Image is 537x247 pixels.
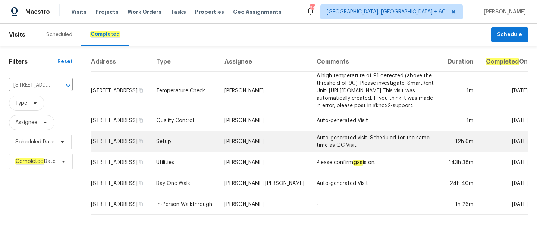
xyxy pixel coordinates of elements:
[9,27,25,43] span: Visits
[353,160,363,166] em: gas
[311,110,442,131] td: Auto-generated Visit
[150,52,218,72] th: Type
[91,72,150,110] td: [STREET_ADDRESS]
[219,173,311,194] td: [PERSON_NAME] [PERSON_NAME]
[219,52,311,72] th: Assignee
[480,173,528,194] td: [DATE]
[311,152,442,173] td: Please confirm is on.
[442,131,479,152] td: 12h 6m
[90,31,120,37] em: Completed
[138,117,144,124] button: Copy Address
[311,173,442,194] td: Auto-generated Visit
[442,152,479,173] td: 143h 38m
[150,131,218,152] td: Setup
[442,173,479,194] td: 24h 40m
[311,72,442,110] td: A high temperature of 91 detected (above the threshold of 90). Please investigate. SmartRent Unit...
[91,110,150,131] td: [STREET_ADDRESS]
[150,152,218,173] td: Utilities
[15,99,27,107] span: Type
[481,8,526,16] span: [PERSON_NAME]
[95,8,119,16] span: Projects
[219,110,311,131] td: [PERSON_NAME]
[128,8,161,16] span: Work Orders
[327,8,446,16] span: [GEOGRAPHIC_DATA], [GEOGRAPHIC_DATA] + 60
[15,158,56,165] span: Date
[63,80,73,91] button: Open
[91,194,150,215] td: [STREET_ADDRESS]
[91,173,150,194] td: [STREET_ADDRESS]
[91,152,150,173] td: [STREET_ADDRESS]
[311,52,442,72] th: Comments
[486,58,519,65] em: Completed
[233,8,282,16] span: Geo Assignments
[195,8,224,16] span: Properties
[138,138,144,145] button: Copy Address
[91,52,150,72] th: Address
[442,110,479,131] td: 1m
[46,31,72,38] div: Scheduled
[442,194,479,215] td: 1h 26m
[57,58,73,65] div: Reset
[138,159,144,166] button: Copy Address
[219,72,311,110] td: [PERSON_NAME]
[442,52,479,72] th: Duration
[480,72,528,110] td: [DATE]
[9,58,57,65] h1: Filters
[480,131,528,152] td: [DATE]
[491,27,528,43] button: Schedule
[170,9,186,15] span: Tasks
[138,201,144,207] button: Copy Address
[150,110,218,131] td: Quality Control
[15,158,44,164] em: Completed
[25,8,50,16] span: Maestro
[91,131,150,152] td: [STREET_ADDRESS]
[138,87,144,94] button: Copy Address
[219,131,311,152] td: [PERSON_NAME]
[15,138,54,146] span: Scheduled Date
[138,180,144,186] button: Copy Address
[9,80,52,91] input: Search for an address...
[497,30,522,40] span: Schedule
[71,8,87,16] span: Visits
[480,52,528,72] th: On
[311,194,442,215] td: -
[219,194,311,215] td: [PERSON_NAME]
[150,173,218,194] td: Day One Walk
[150,72,218,110] td: Temperature Check
[480,194,528,215] td: [DATE]
[442,72,479,110] td: 1m
[311,131,442,152] td: Auto-generated visit. Scheduled for the same time as QC Visit.
[480,110,528,131] td: [DATE]
[15,119,37,126] span: Assignee
[480,152,528,173] td: [DATE]
[150,194,218,215] td: In-Person Walkthrough
[219,152,311,173] td: [PERSON_NAME]
[310,4,315,12] div: 646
